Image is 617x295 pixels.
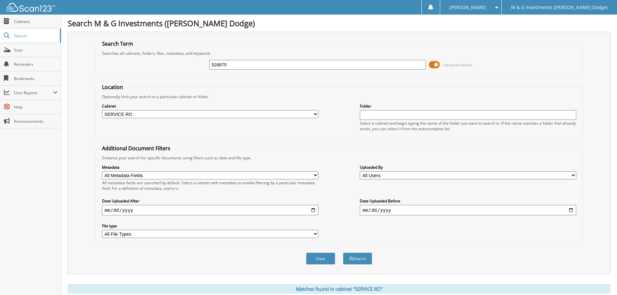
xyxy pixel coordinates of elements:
legend: Search Term [99,40,136,47]
div: All metadata fields are searched by default. Select a cabinet with metadata to enable filtering b... [102,180,318,191]
input: start [102,205,318,215]
div: Enhance your search for specific documents using filters such as date and file type. [99,155,579,161]
span: Scan [14,47,58,53]
label: Date Uploaded Before [360,198,576,204]
legend: Additional Document Filters [99,145,174,152]
label: Uploaded By [360,165,576,170]
span: User Reports [14,90,53,96]
span: M & G Investments ([PERSON_NAME] Dodge) [511,6,608,9]
div: Select a cabinet and begin typing the name of the folder you want to search in. If the name match... [360,120,576,131]
span: Search [14,33,57,39]
h1: Search M & G Investments ([PERSON_NAME] Dodge) [68,18,611,28]
button: Search [343,253,372,265]
label: Folder [360,103,576,109]
span: Advanced Search [443,62,472,67]
div: Matches found in cabinet "SERVICE RO" [68,284,611,294]
label: Metadata [102,165,318,170]
label: Date Uploaded After [102,198,318,204]
label: File type [102,223,318,229]
span: Reminders [14,62,58,67]
div: Searches all cabinets, folders, files, metadata, and keywords [99,51,579,56]
legend: Location [99,84,126,91]
img: scan123-logo-white.svg [6,3,55,12]
span: Bookmarks [14,76,58,81]
span: Cabinets [14,19,58,24]
input: end [360,205,576,215]
label: Cabinet [102,103,318,109]
button: Clear [306,253,335,265]
span: [PERSON_NAME] [450,6,486,9]
span: Announcements [14,119,58,124]
div: Optionally limit your search to a particular cabinet or folder [99,94,579,99]
a: here [170,186,178,191]
span: Help [14,104,58,110]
